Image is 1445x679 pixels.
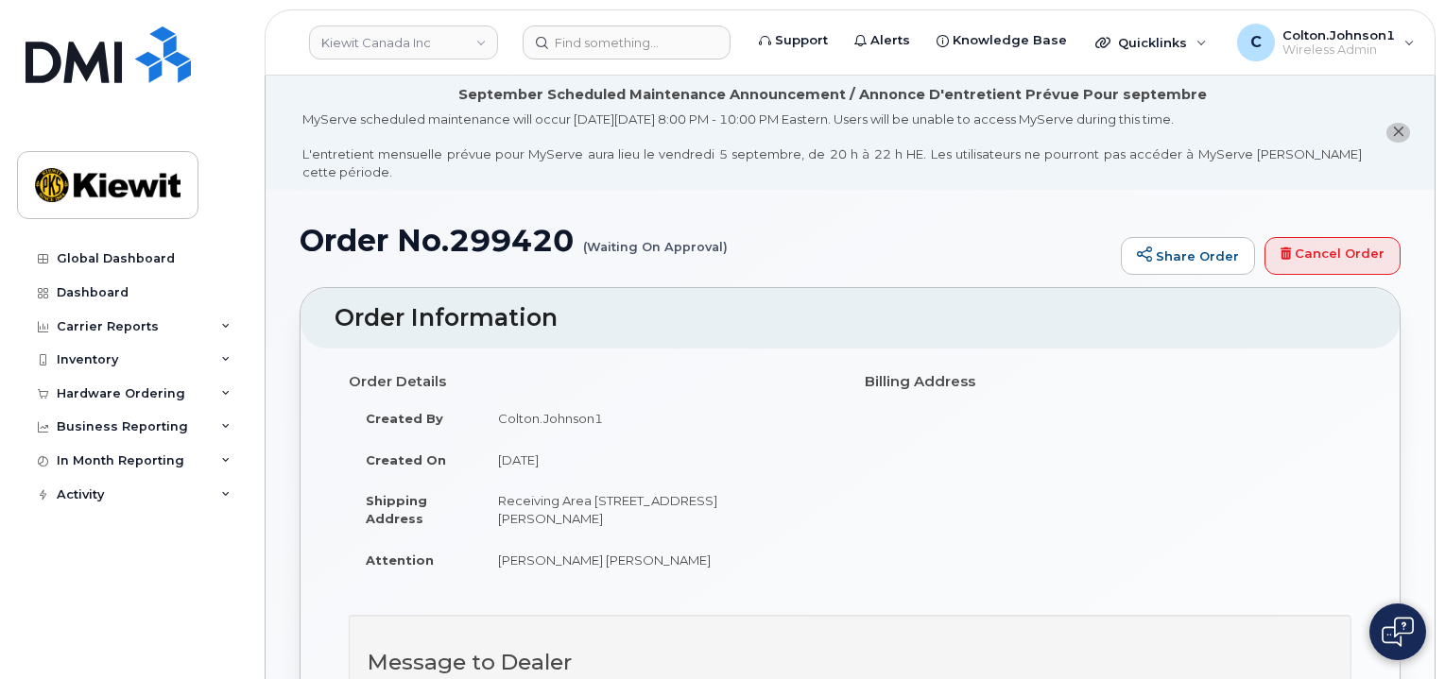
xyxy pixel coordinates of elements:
h3: Message to Dealer [368,651,1333,674]
strong: Created On [366,452,446,467]
img: Open chat [1382,617,1414,647]
h4: Order Details [349,374,836,390]
td: Receiving Area [STREET_ADDRESS][PERSON_NAME] [481,480,836,538]
strong: Created By [366,411,443,426]
h1: Order No.299420 [300,224,1111,257]
strong: Shipping Address [366,493,427,526]
button: close notification [1386,123,1410,143]
td: [DATE] [481,439,836,481]
small: (Waiting On Approval) [583,224,728,253]
td: Colton.Johnson1 [481,398,836,439]
td: [PERSON_NAME] [PERSON_NAME] [481,539,836,581]
a: Share Order [1121,237,1255,275]
h4: Billing Address [865,374,1352,390]
div: September Scheduled Maintenance Announcement / Annonce D'entretient Prévue Pour septembre [458,85,1207,105]
h2: Order Information [335,305,1366,331]
strong: Attention [366,552,434,568]
div: MyServe scheduled maintenance will occur [DATE][DATE] 8:00 PM - 10:00 PM Eastern. Users will be u... [302,110,1362,180]
a: Cancel Order [1264,237,1401,275]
